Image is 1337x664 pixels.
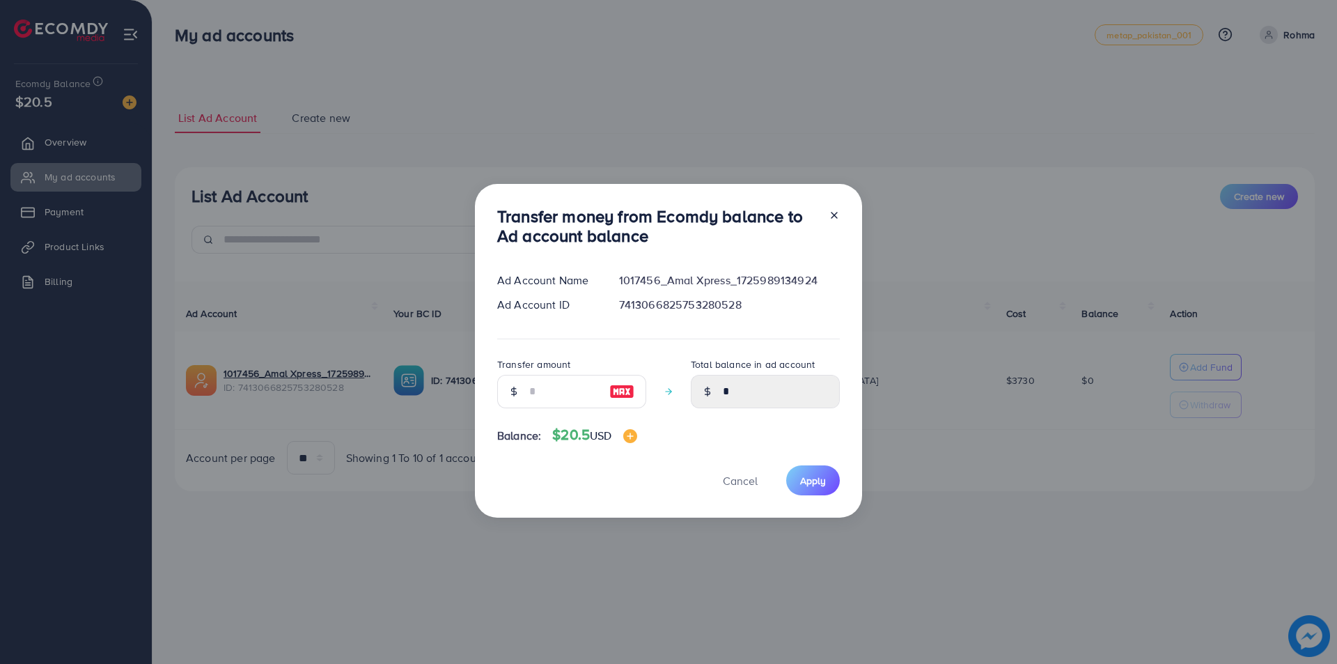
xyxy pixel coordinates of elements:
[552,426,636,444] h4: $20.5
[800,474,826,488] span: Apply
[609,383,634,400] img: image
[497,428,541,444] span: Balance:
[590,428,611,443] span: USD
[608,297,851,313] div: 7413066825753280528
[786,465,840,495] button: Apply
[486,297,608,313] div: Ad Account ID
[623,429,637,443] img: image
[497,206,818,247] h3: Transfer money from Ecomdy balance to Ad account balance
[691,357,815,371] label: Total balance in ad account
[497,357,570,371] label: Transfer amount
[705,465,775,495] button: Cancel
[608,272,851,288] div: 1017456_Amal Xpress_1725989134924
[723,473,758,488] span: Cancel
[486,272,608,288] div: Ad Account Name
